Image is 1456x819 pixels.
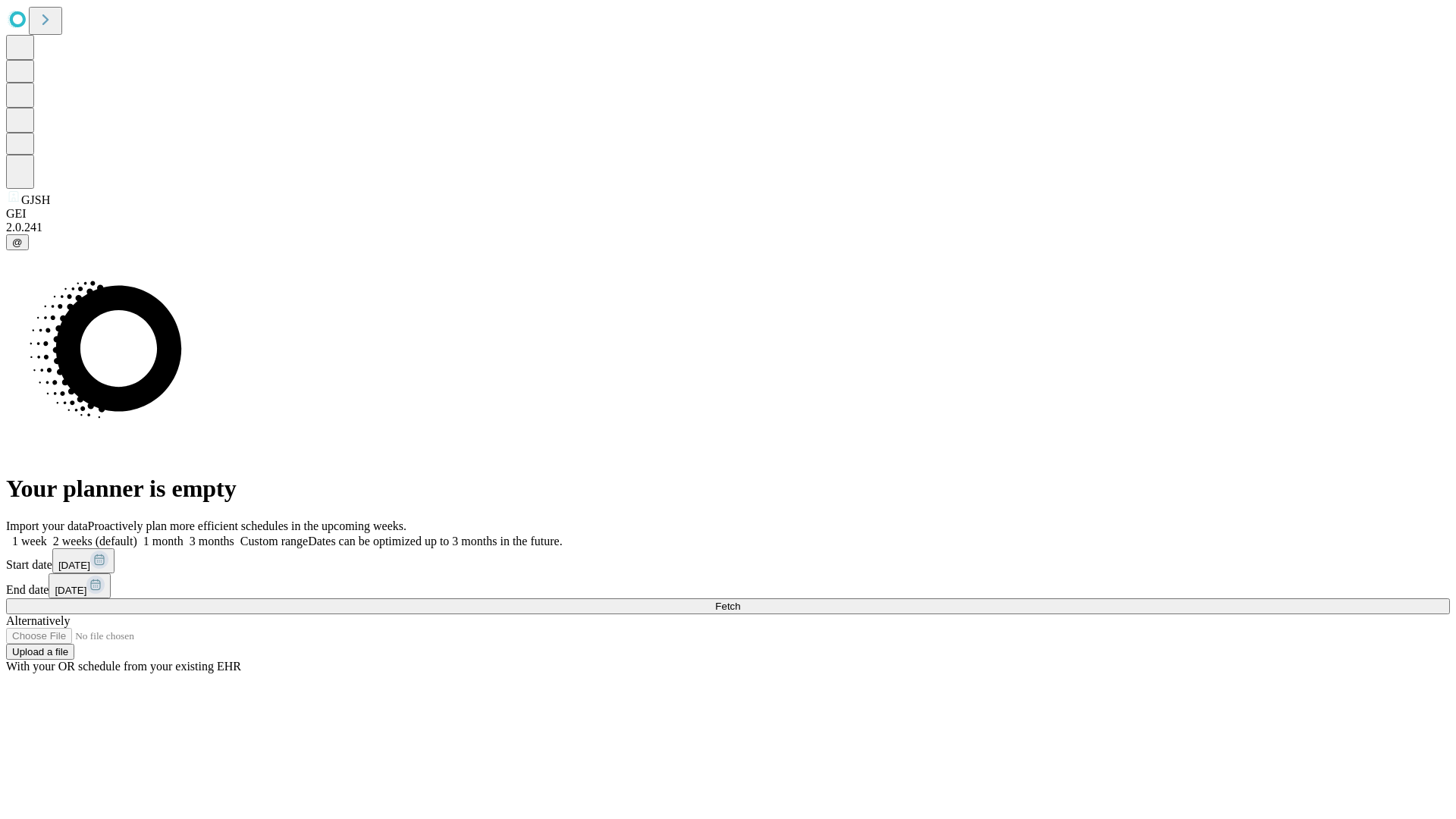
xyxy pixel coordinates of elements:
span: Proactively plan more efficient schedules in the upcoming weeks. [88,519,406,532]
span: 3 months [190,535,234,548]
h1: Your planner is empty [6,475,1450,503]
div: GEI [6,207,1450,221]
span: 1 month [143,535,184,548]
span: 2 weeks (default) [53,535,137,548]
div: Start date [6,548,1450,573]
span: [DATE] [55,585,86,596]
button: @ [6,234,29,250]
span: 1 week [12,535,47,548]
span: Custom range [240,535,308,548]
span: With your OR schedule from your existing EHR [6,660,241,673]
div: 2.0.241 [6,221,1450,234]
button: [DATE] [52,548,115,573]
button: Fetch [6,598,1450,614]
button: Upload a file [6,644,74,660]
button: [DATE] [49,573,111,598]
span: @ [12,237,23,248]
span: Alternatively [6,614,70,627]
span: Import your data [6,519,88,532]
span: [DATE] [58,560,90,571]
div: End date [6,573,1450,598]
span: Dates can be optimized up to 3 months in the future. [308,535,562,548]
span: Fetch [715,601,740,612]
span: GJSH [21,193,50,206]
